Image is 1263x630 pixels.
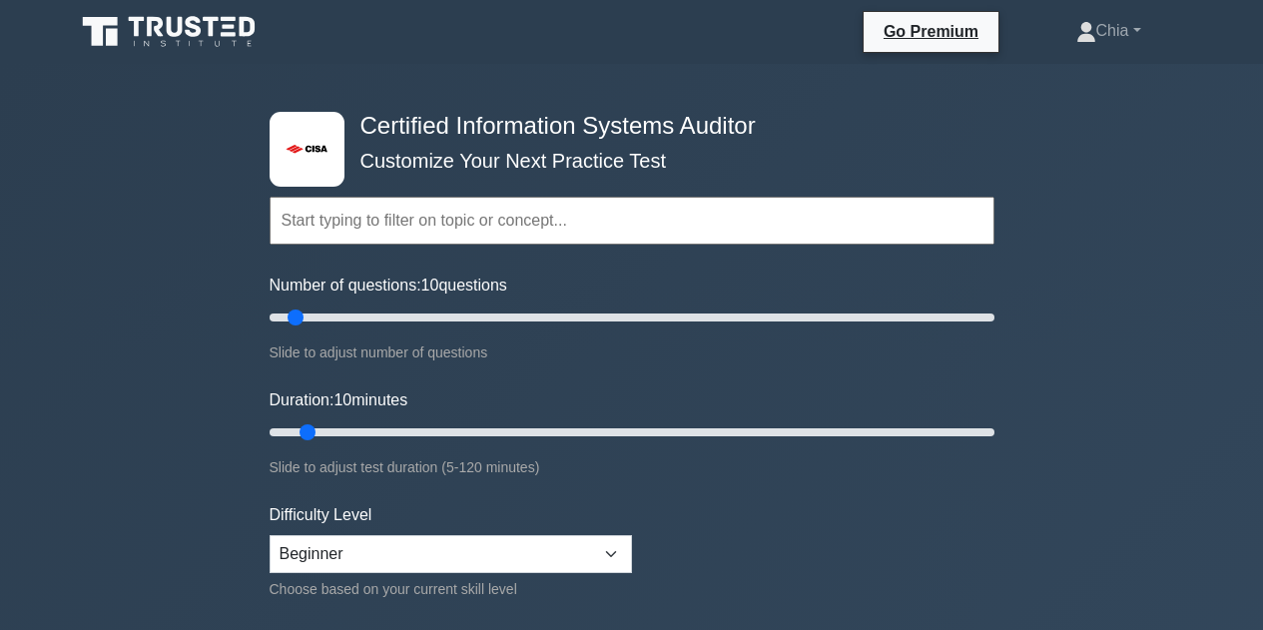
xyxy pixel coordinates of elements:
[270,340,994,364] div: Slide to adjust number of questions
[270,503,372,527] label: Difficulty Level
[872,19,990,44] a: Go Premium
[270,577,632,601] div: Choose based on your current skill level
[1028,11,1189,51] a: Chia
[270,197,994,245] input: Start typing to filter on topic or concept...
[352,112,897,141] h4: Certified Information Systems Auditor
[270,455,994,479] div: Slide to adjust test duration (5-120 minutes)
[270,274,507,298] label: Number of questions: questions
[270,388,408,412] label: Duration: minutes
[333,391,351,408] span: 10
[421,277,439,294] span: 10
